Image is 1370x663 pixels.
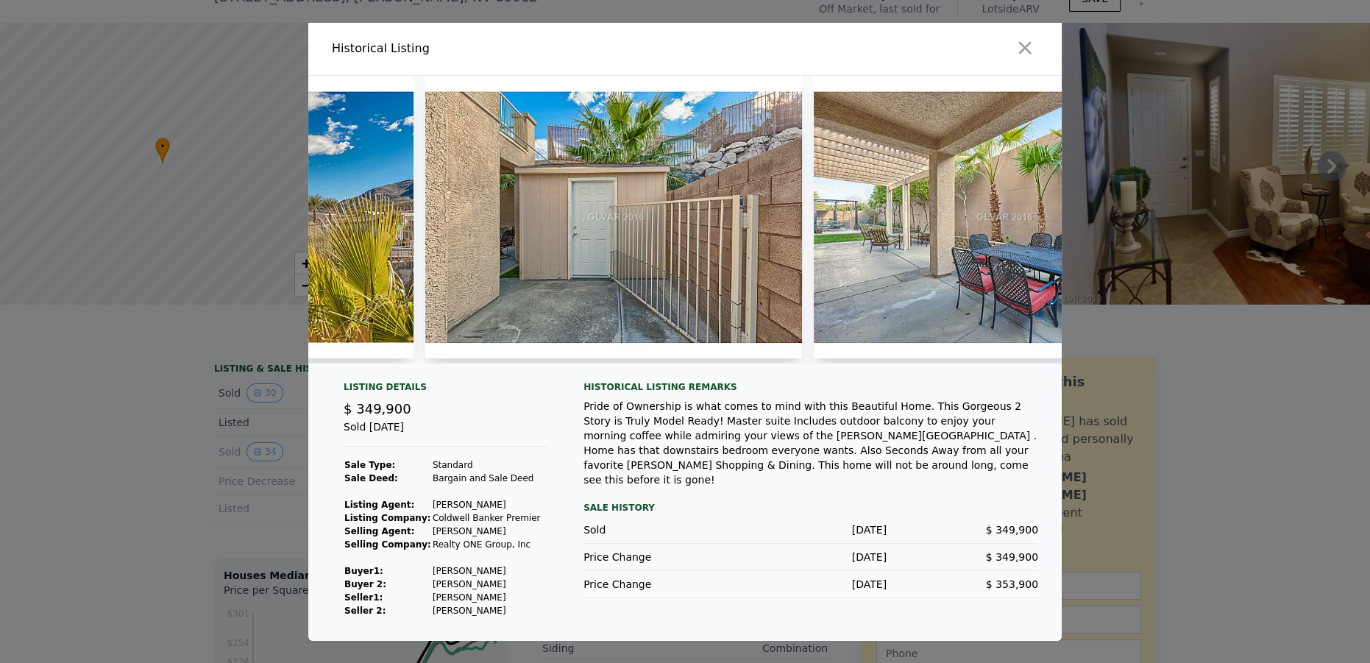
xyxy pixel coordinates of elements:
div: Historical Listing remarks [583,381,1038,393]
span: $ 353,900 [986,578,1038,590]
td: [PERSON_NAME] [432,578,542,591]
strong: Sale Type: [344,460,395,470]
strong: Listing Agent: [344,500,414,510]
strong: Buyer 2: [344,579,386,589]
strong: Seller 1 : [344,592,383,603]
span: $ 349,900 [986,551,1038,563]
strong: Buyer 1 : [344,566,383,576]
span: $ 349,900 [986,524,1038,536]
td: [PERSON_NAME] [432,498,542,511]
td: Realty ONE Group, Inc [432,538,542,551]
td: Bargain and Sale Deed [432,472,542,485]
td: [PERSON_NAME] [432,525,542,538]
td: [PERSON_NAME] [432,591,542,604]
td: Standard [432,458,542,472]
div: Sold [DATE] [344,419,548,447]
td: [PERSON_NAME] [432,604,542,617]
span: $ 349,900 [344,401,411,416]
div: [DATE] [735,577,887,592]
strong: Selling Company: [344,539,431,550]
img: Property Img [814,76,1190,358]
div: Sale History [583,499,1038,517]
div: Price Change [583,577,735,592]
div: [DATE] [735,522,887,537]
div: Historical Listing [332,40,679,57]
td: Coldwell Banker Premier [432,511,542,525]
strong: Sale Deed: [344,473,398,483]
div: [DATE] [735,550,887,564]
td: [PERSON_NAME] [432,564,542,578]
div: Price Change [583,550,735,564]
div: Listing Details [344,381,548,399]
strong: Listing Company: [344,513,430,523]
img: Property Img [425,76,802,358]
strong: Selling Agent: [344,526,415,536]
strong: Seller 2: [344,606,386,616]
div: Pride of Ownership is what comes to mind with this Beautiful Home. This Gorgeous 2 Story is Truly... [583,399,1038,487]
div: Sold [583,522,735,537]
